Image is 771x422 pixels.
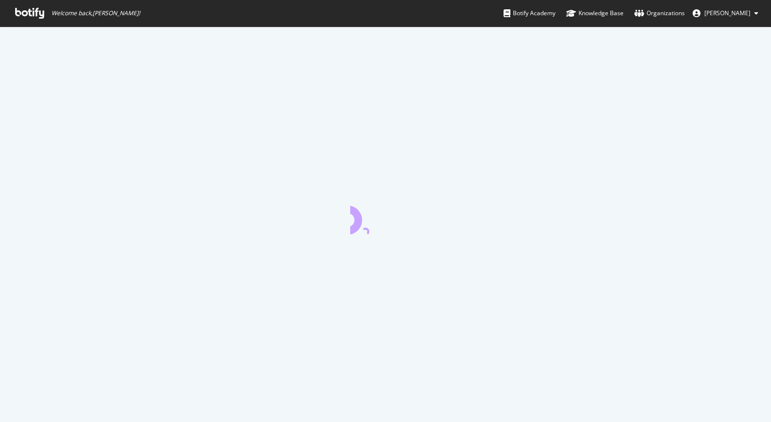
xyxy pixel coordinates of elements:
[566,8,624,18] div: Knowledge Base
[350,199,421,234] div: animation
[685,5,766,21] button: [PERSON_NAME]
[51,9,140,17] span: Welcome back, [PERSON_NAME] !
[634,8,685,18] div: Organizations
[504,8,555,18] div: Botify Academy
[704,9,750,17] span: Amy Wong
